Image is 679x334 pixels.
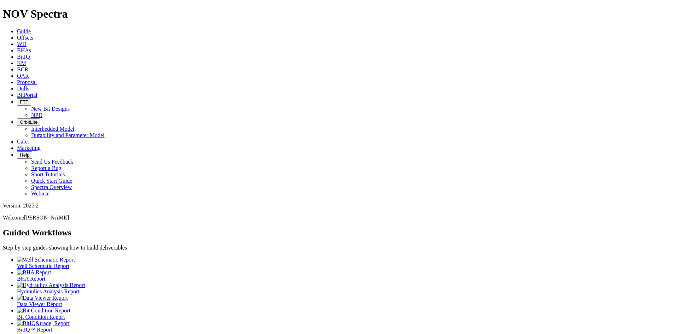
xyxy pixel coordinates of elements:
img: Hydraulics Analysis Report [17,282,85,288]
img: BitIQ&trade; Report [17,320,70,327]
a: KM [17,60,26,66]
span: Well Schematic Report [17,263,69,269]
p: Welcome [3,215,676,221]
a: Marketing [17,145,41,151]
a: NPD [31,112,42,118]
img: Bit Condition Report [17,307,70,314]
div: Version: 2025.2 [3,203,676,209]
span: [PERSON_NAME] [24,215,69,221]
p: Step-by-step guides showing how to build deliverables [3,245,676,251]
a: Report a Bug [31,165,61,171]
a: Durability and Parameter Model [31,132,105,138]
a: Dulls [17,86,29,92]
span: Bit Condition Report [17,314,65,320]
a: OAR [17,73,29,79]
span: BHA Report [17,276,45,282]
a: Webinar [31,191,50,197]
a: BitPortal [17,92,37,98]
span: Help [20,152,29,158]
a: Calcs [17,139,30,145]
a: BHAs [17,47,31,53]
a: Guide [17,28,31,34]
a: Send Us Feedback [31,159,73,165]
button: Help [17,151,32,159]
a: Spectra Overview [31,184,72,190]
a: BitIQ [17,54,30,60]
span: Data Viewer Report [17,301,62,307]
a: Data Viewer Report Data Viewer Report [17,295,676,307]
a: BitIQ&trade; Report BitIQ™ Report [17,320,676,333]
a: BHA Report BHA Report [17,269,676,282]
span: BitIQ™ Report [17,327,52,333]
a: Hydraulics Analysis Report Hydraulics Analysis Report [17,282,676,294]
h1: NOV Spectra [3,7,676,20]
span: OrbitLite [20,119,37,125]
a: Short Tutorials [31,171,65,177]
a: WD [17,41,27,47]
h2: Guided Workflows [3,228,676,238]
span: Hydraulics Analysis Report [17,288,80,294]
a: New Bit Designs [31,106,70,112]
a: BCR [17,66,28,72]
a: Bit Condition Report Bit Condition Report [17,307,676,320]
a: Quick Start Guide [31,178,72,184]
a: Proposal [17,79,37,85]
button: FTT [17,98,31,106]
img: BHA Report [17,269,51,276]
a: Interbedded Model [31,126,74,132]
button: OrbitLite [17,118,40,126]
span: FTT [20,99,28,105]
img: Data Viewer Report [17,295,68,301]
a: Well Schematic Report Well Schematic Report [17,257,676,269]
a: Offsets [17,35,33,41]
img: Well Schematic Report [17,257,75,263]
